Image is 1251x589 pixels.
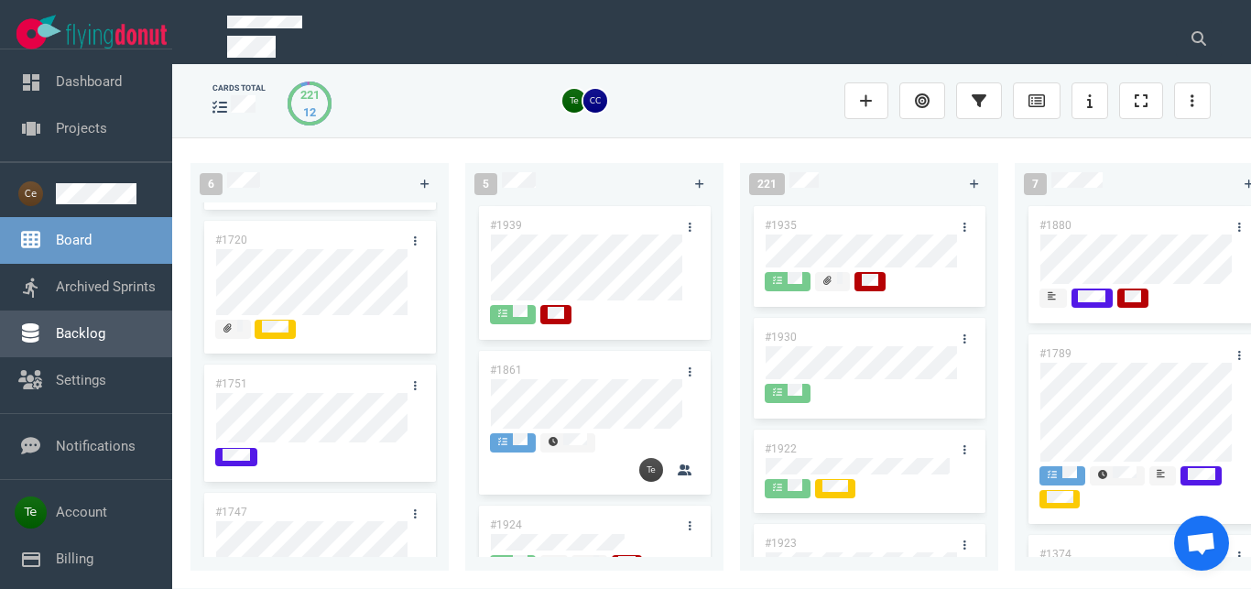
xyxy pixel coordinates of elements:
a: #1720 [215,234,247,246]
a: Billing [56,551,93,567]
img: 26 [639,458,663,482]
a: #1751 [215,377,247,390]
a: #1861 [490,364,522,376]
a: Backlog [56,325,105,342]
a: Projects [56,120,107,136]
a: Account [56,504,107,520]
a: Board [56,232,92,248]
a: #1922 [765,442,797,455]
span: 6 [200,173,223,195]
a: #1789 [1039,347,1072,360]
a: Archived Sprints [56,278,156,295]
div: cards total [212,82,266,94]
a: #1930 [765,331,797,344]
div: Chat abierto [1174,516,1229,571]
a: #1747 [215,506,247,518]
img: Flying Donut text logo [66,24,167,49]
div: 221 [300,86,320,104]
a: Settings [56,372,106,388]
span: 5 [474,173,497,195]
a: #1924 [490,518,522,531]
a: #1880 [1039,219,1072,232]
a: #1935 [765,219,797,232]
span: 7 [1024,173,1047,195]
a: Notifications [56,438,136,454]
a: Dashboard [56,73,122,90]
img: 26 [562,89,586,113]
a: #1939 [490,219,522,232]
div: 12 [300,104,320,121]
a: #1923 [765,537,797,550]
span: 221 [749,173,785,195]
a: #1374 [1039,548,1072,561]
img: 26 [583,89,607,113]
